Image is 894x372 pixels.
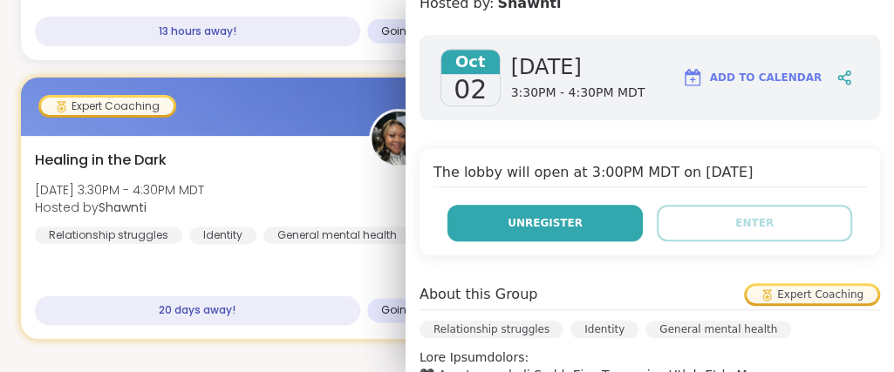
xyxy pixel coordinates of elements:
[189,227,256,244] div: Identity
[511,85,645,102] span: 3:30PM - 4:30PM MDT
[511,53,645,81] span: [DATE]
[710,70,822,85] span: Add to Calendar
[35,295,360,325] div: 20 days away!
[570,321,638,338] div: Identity
[35,181,204,199] span: [DATE] 3:30PM - 4:30PM MDT
[99,199,147,216] b: Shawnti
[735,215,774,231] span: Enter
[35,227,182,244] div: Relationship struggles
[420,284,537,305] h4: About this Group
[35,17,360,46] div: 13 hours away!
[454,74,487,105] span: 02
[41,98,174,115] div: Expert Coaching
[657,205,852,241] button: Enter
[674,57,829,98] button: Add to Calendar
[420,321,563,338] div: Relationship struggles
[682,67,703,88] img: ShareWell Logomark
[433,162,866,187] h4: The lobby will open at 3:00PM MDT on [DATE]
[263,227,411,244] div: General mental health
[508,215,583,231] span: Unregister
[747,286,877,303] div: Expert Coaching
[381,303,414,317] span: Going
[381,24,414,38] span: Going
[372,112,426,166] img: Shawnti
[35,150,167,171] span: Healing in the Dark
[447,205,643,241] button: Unregister
[441,50,500,74] span: Oct
[35,199,204,216] span: Hosted by
[645,321,791,338] div: General mental health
